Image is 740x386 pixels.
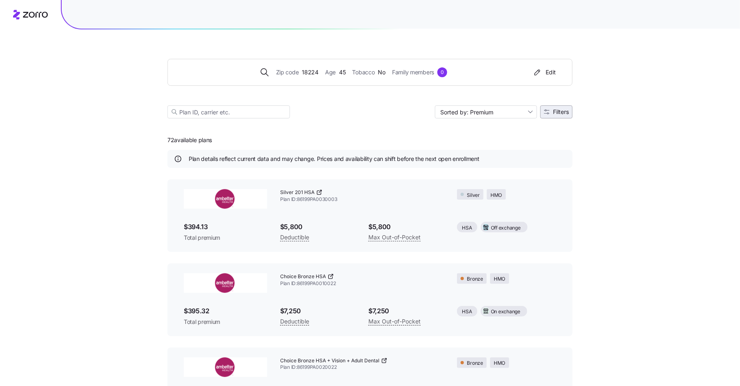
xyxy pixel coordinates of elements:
[540,105,573,118] button: Filters
[184,234,267,242] span: Total premium
[184,189,267,209] img: Ambetter
[280,364,444,371] span: Plan ID: 86199PA0020022
[533,68,556,76] div: Edit
[490,192,502,199] span: HMO
[491,224,521,232] span: Off exchange
[491,308,520,316] span: On exchange
[184,318,267,326] span: Total premium
[325,68,336,77] span: Age
[280,317,309,326] span: Deductible
[467,275,484,283] span: Bronze
[280,306,355,316] span: $7,250
[184,306,267,316] span: $395.32
[392,68,434,77] span: Family members
[280,232,309,242] span: Deductible
[184,357,267,377] img: Ambetter
[189,155,479,163] span: Plan details reflect current data and may change. Prices and availability can shift before the ne...
[467,192,480,199] span: Silver
[378,68,386,77] span: No
[368,232,421,242] span: Max Out-of-Pocket
[280,189,314,196] span: Silver 201 HSA
[167,136,212,144] span: 72 available plans
[368,222,444,232] span: $5,800
[339,68,345,77] span: 45
[352,68,375,77] span: Tobacco
[280,222,355,232] span: $5,800
[280,357,379,364] span: Choice Bronze HSA + Vision + Adult Dental
[368,317,421,326] span: Max Out-of-Pocket
[553,109,569,115] span: Filters
[462,308,472,316] span: HSA
[435,105,537,118] input: Sort by
[462,224,472,232] span: HSA
[494,275,505,283] span: HMO
[494,359,505,367] span: HMO
[184,273,267,293] img: Ambetter
[437,67,447,77] div: 0
[467,359,484,367] span: Bronze
[280,196,444,203] span: Plan ID: 86199PA0030003
[276,68,299,77] span: Zip code
[529,66,559,79] button: Edit
[167,105,290,118] input: Plan ID, carrier etc.
[280,273,326,280] span: Choice Bronze HSA
[184,222,267,232] span: $394.13
[302,68,319,77] span: 18224
[368,306,444,316] span: $7,250
[280,280,444,287] span: Plan ID: 86199PA0010022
